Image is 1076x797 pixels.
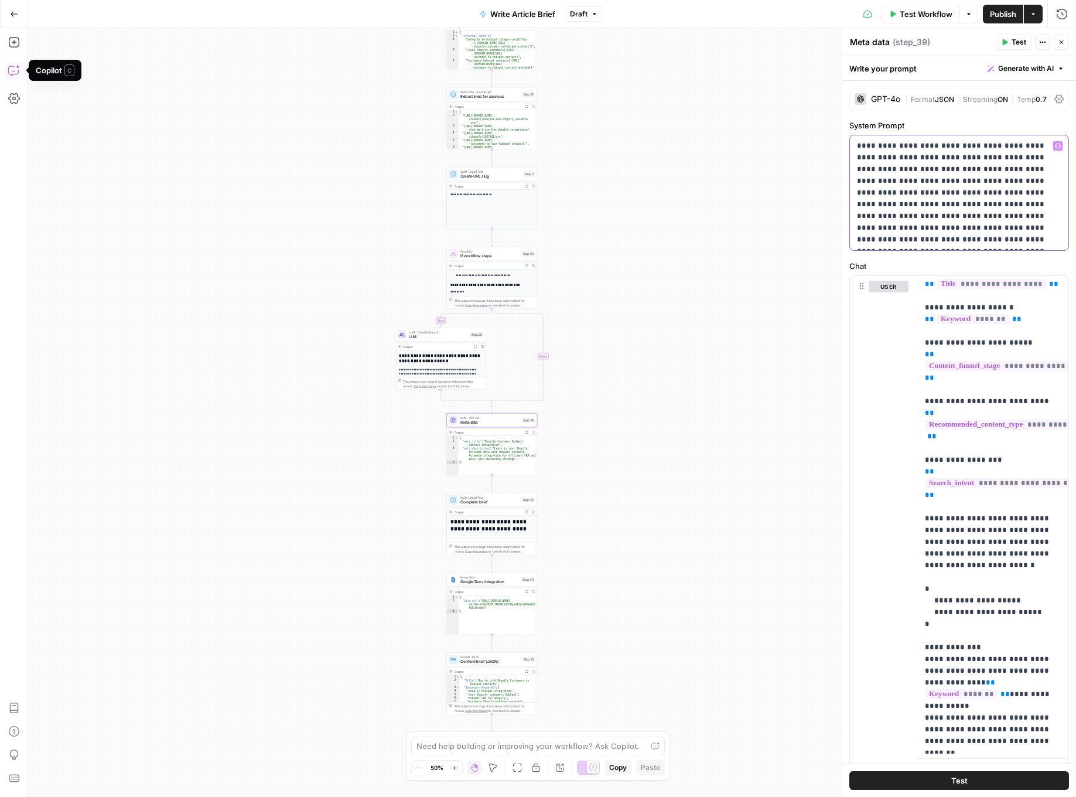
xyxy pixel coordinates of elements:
[447,686,460,689] div: 3
[570,9,587,19] span: Draft
[455,264,521,268] div: Output
[450,577,456,583] img: Instagram%20post%20-%201%201.png
[455,544,535,554] div: This output is too large & has been abbreviated for review. to view the full content.
[900,8,952,20] span: Test Workflow
[455,595,458,599] span: Toggle code folding, rows 1 through 3
[455,704,535,713] div: This output is too large & has been abbreviated for review. to view the full content.
[460,249,520,254] span: Condition
[64,64,74,76] span: C
[491,555,493,572] g: Edge from step_20 to step_40
[905,93,911,104] span: |
[842,56,1076,80] div: Write your prompt
[447,436,459,440] div: 1
[403,379,483,389] div: This output is too large & has been abbreviated for review. to view the full content.
[465,304,487,307] span: Copy the output
[455,34,458,38] span: Toggle code folding, rows 2 through 6
[954,93,963,104] span: |
[460,659,520,665] span: Content Brief (JSON)
[1036,95,1047,104] span: 0.7
[440,309,492,327] g: Edge from step_23 to step_25
[447,34,459,38] div: 2
[460,173,521,179] span: Create URL slug
[455,30,458,34] span: Toggle code folding, rows 1 through 7
[850,36,890,48] textarea: Meta data
[446,87,537,149] div: Run Code · JavaScriptExtract links for sourcesStep 17Output[ "[URL][DOMAIN_NAME] /connect-hubspot...
[447,69,459,73] div: 6
[447,131,459,138] div: 4
[491,402,493,413] g: Edge from step_23-conditional-end to step_39
[491,70,493,87] g: Edge from step_12 to step_17
[849,260,1069,272] label: Chat
[455,436,458,440] span: Toggle code folding, rows 1 through 4
[455,298,535,308] div: This output is too large & has been abbreviated for review. to view the full content.
[447,696,460,700] div: 6
[911,95,935,104] span: Format
[473,5,562,23] button: Write Article Brief
[447,48,459,59] div: 4
[882,5,959,23] button: Test Workflow
[491,635,493,652] g: Edge from step_40 to step_10
[460,90,520,94] span: Run Code · JavaScript
[636,760,665,775] button: Paste
[522,657,535,662] div: Step 10
[446,573,537,635] div: IntegrationGoogle Docs IntegrationStep 40Output{ "file_url":"[URL][DOMAIN_NAME] /d/1Da-VL6qXKzM_Y...
[455,110,458,114] span: Toggle code folding, rows 1 through 7
[491,149,493,166] g: Edge from step_17 to step_2
[446,8,537,70] div: Output{ "internal_links":[ "[shopify to hubspot integration](https ://[DOMAIN_NAME][URL] -shopify...
[522,92,535,97] div: Step 17
[849,120,1069,131] label: System Prompt
[447,145,459,152] div: 6
[447,599,459,609] div: 2
[998,95,1008,104] span: ON
[850,276,908,781] div: user
[447,59,459,69] div: 5
[983,61,1069,76] button: Generate with AI
[491,475,493,492] g: Edge from step_39 to step_20
[990,8,1016,20] span: Publish
[460,253,520,259] span: If workflow steps
[460,579,520,585] span: Google Docs Integration
[447,461,459,464] div: 4
[465,550,487,553] span: Copy the output
[869,281,908,292] button: user
[522,251,535,257] div: Step 23
[447,114,459,124] div: 2
[491,714,493,731] g: Edge from step_10 to end
[893,36,930,48] span: ( step_39 )
[460,495,520,500] span: Write Liquid Text
[455,430,521,435] div: Output
[871,95,900,103] div: GPT-4o
[447,595,459,599] div: 1
[447,693,460,696] div: 5
[447,138,459,145] div: 5
[522,498,535,503] div: Step 20
[963,95,998,104] span: Streaming
[447,124,459,131] div: 3
[447,675,460,679] div: 1
[490,8,555,20] span: Write Article Brief
[522,418,535,423] div: Step 39
[446,413,537,475] div: LLM · GPT-4oMeta dataStep 39Output{ "meta_title":"Shopify Customer HubSpot Contact Integration", ...
[491,229,493,246] g: Edge from step_2 to step_23
[447,30,459,34] div: 1
[460,655,520,659] span: Format JSON
[409,330,468,335] span: LLM · Claude Opus 4
[447,110,459,114] div: 1
[447,447,459,461] div: 3
[998,63,1054,74] span: Generate with AI
[951,775,968,786] span: Test
[1008,93,1017,104] span: |
[409,334,468,340] span: LLM
[431,763,443,772] span: 50%
[935,95,954,104] span: JSON
[447,440,459,447] div: 2
[455,104,521,109] div: Output
[983,5,1023,23] button: Publish
[521,577,535,583] div: Step 40
[1017,95,1036,104] span: Temp
[609,762,627,773] span: Copy
[455,669,521,674] div: Output
[456,675,460,679] span: Toggle code folding, rows 1 through 38
[1012,37,1026,47] span: Test
[460,420,520,425] span: Meta data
